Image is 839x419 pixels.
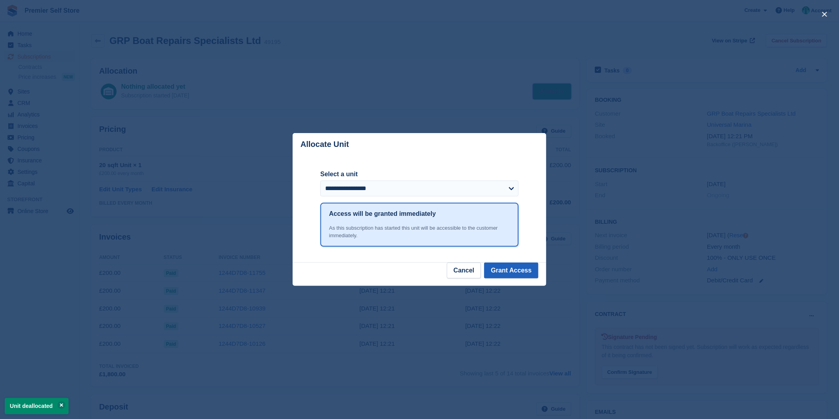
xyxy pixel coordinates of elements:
[329,209,436,219] h1: Access will be granted immediately
[329,224,510,240] div: As this subscription has started this unit will be accessible to the customer immediately.
[818,8,831,21] button: close
[447,263,481,278] button: Cancel
[484,263,538,278] button: Grant Access
[5,398,69,414] p: Unit deallocated
[320,170,519,179] label: Select a unit
[301,140,349,149] p: Allocate Unit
